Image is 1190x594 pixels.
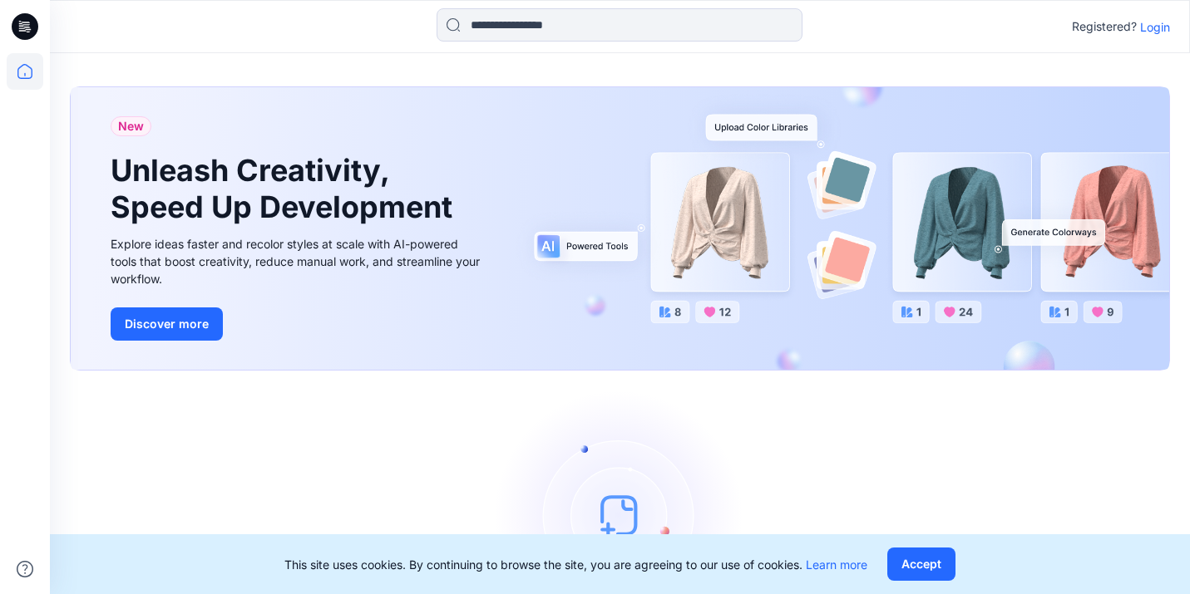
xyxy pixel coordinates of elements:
[284,556,867,573] p: This site uses cookies. By continuing to browse the site, you are agreeing to our use of cookies.
[1072,17,1137,37] p: Registered?
[111,153,460,224] h1: Unleash Creativity, Speed Up Development
[111,235,485,287] div: Explore ideas faster and recolor styles at scale with AI-powered tools that boost creativity, red...
[111,307,223,341] button: Discover more
[887,547,955,581] button: Accept
[1140,18,1170,36] p: Login
[118,116,144,136] span: New
[806,557,867,572] a: Learn more
[111,307,485,341] a: Discover more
